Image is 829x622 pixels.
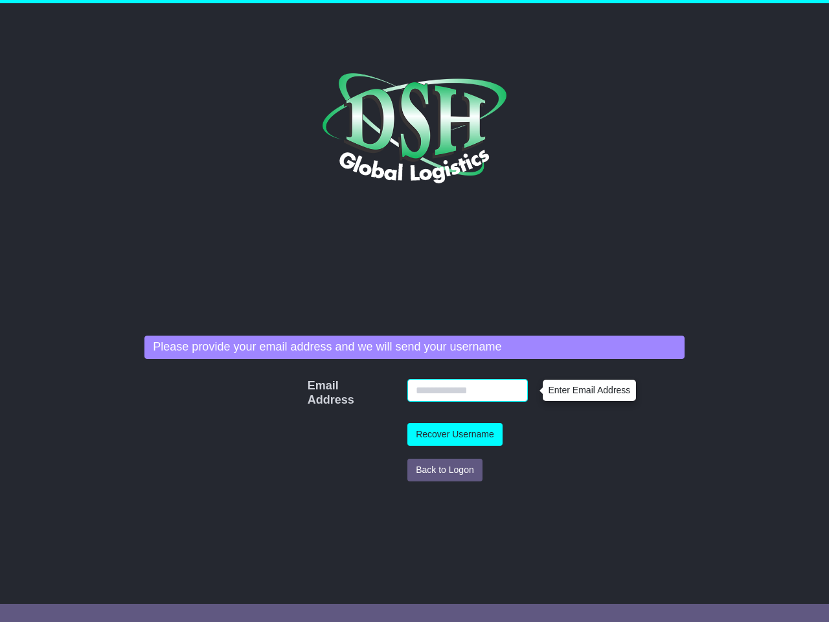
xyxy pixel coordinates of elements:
[407,423,503,446] button: Recover Username
[323,73,506,183] img: DSH Global Logistics
[543,380,635,400] div: Enter Email Address
[144,336,684,359] div: Please provide your email address and we will send your username
[301,379,324,407] label: Email Address
[407,459,483,481] button: Back to Logon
